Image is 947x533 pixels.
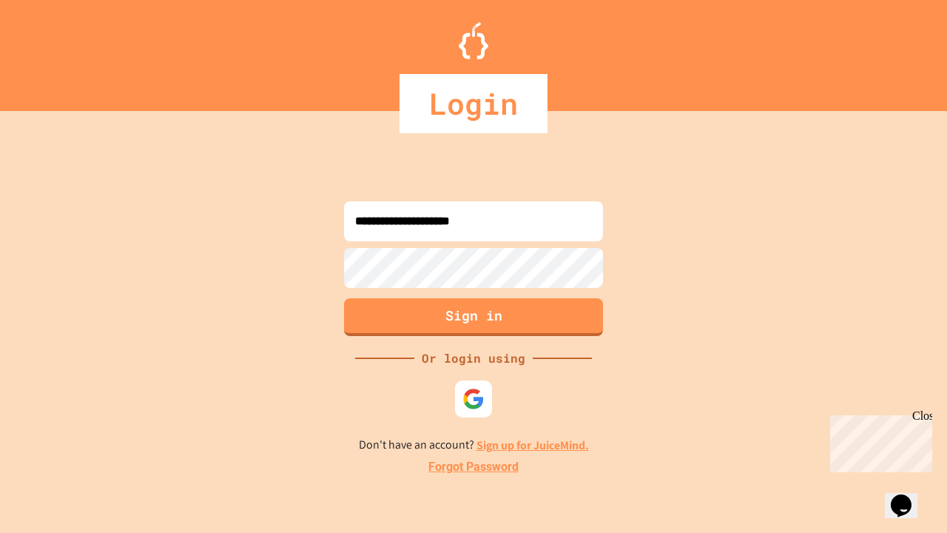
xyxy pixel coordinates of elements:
div: Chat with us now!Close [6,6,102,94]
div: Login [400,74,547,133]
div: Or login using [414,349,533,367]
img: Logo.svg [459,22,488,59]
iframe: chat widget [885,474,932,518]
iframe: chat widget [824,409,932,472]
img: google-icon.svg [462,388,485,410]
a: Forgot Password [428,458,519,476]
a: Sign up for JuiceMind. [476,438,589,453]
p: Don't have an account? [359,436,589,455]
button: Sign in [344,298,603,336]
